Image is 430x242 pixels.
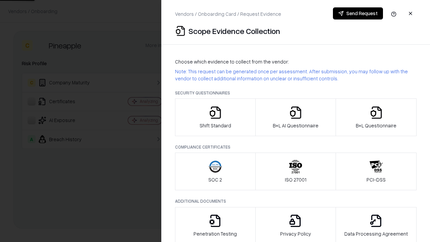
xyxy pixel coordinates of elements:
button: B+L AI Questionnaire [255,98,336,136]
p: Note: This request can be generated once per assessment. After submission, you may follow up with... [175,68,417,82]
button: ISO 27001 [255,153,336,190]
p: Shift Standard [200,122,231,129]
p: Scope Evidence Collection [188,26,280,36]
p: SOC 2 [208,176,222,183]
p: ISO 27001 [285,176,306,183]
p: Additional Documents [175,198,417,204]
p: Vendors / Onboarding Card / Request Evidence [175,10,281,17]
button: Send Request [333,7,383,19]
button: Shift Standard [175,98,256,136]
p: B+L AI Questionnaire [273,122,318,129]
button: B+L Questionnaire [336,98,417,136]
p: Penetration Testing [193,230,237,237]
p: Choose which evidence to collect from the vendor: [175,58,417,65]
button: PCI-DSS [336,153,417,190]
p: Security Questionnaires [175,90,417,96]
p: B+L Questionnaire [356,122,396,129]
p: Compliance Certificates [175,144,417,150]
button: SOC 2 [175,153,256,190]
p: PCI-DSS [367,176,386,183]
p: Privacy Policy [280,230,311,237]
p: Data Processing Agreement [344,230,408,237]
